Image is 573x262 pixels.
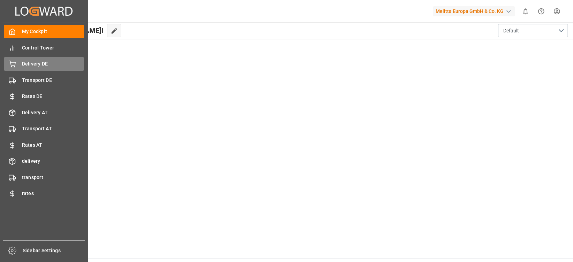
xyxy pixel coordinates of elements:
span: rates [22,190,84,197]
a: Transport AT [4,122,84,136]
a: Delivery DE [4,57,84,71]
a: rates [4,187,84,200]
span: Delivery DE [22,60,84,68]
span: delivery [22,157,84,165]
span: My Cockpit [22,28,84,35]
span: Delivery AT [22,109,84,116]
span: Sidebar Settings [23,247,85,254]
a: Control Tower [4,41,84,54]
span: Default [503,27,519,34]
span: transport [22,174,84,181]
span: Rates DE [22,93,84,100]
a: Delivery AT [4,106,84,119]
span: Rates AT [22,141,84,149]
span: Control Tower [22,44,84,52]
a: transport [4,170,84,184]
a: Rates DE [4,90,84,103]
a: delivery [4,154,84,168]
a: My Cockpit [4,25,84,38]
a: Rates AT [4,138,84,152]
span: Transport AT [22,125,84,132]
button: open menu [498,24,568,37]
a: Transport DE [4,73,84,87]
span: Transport DE [22,77,84,84]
